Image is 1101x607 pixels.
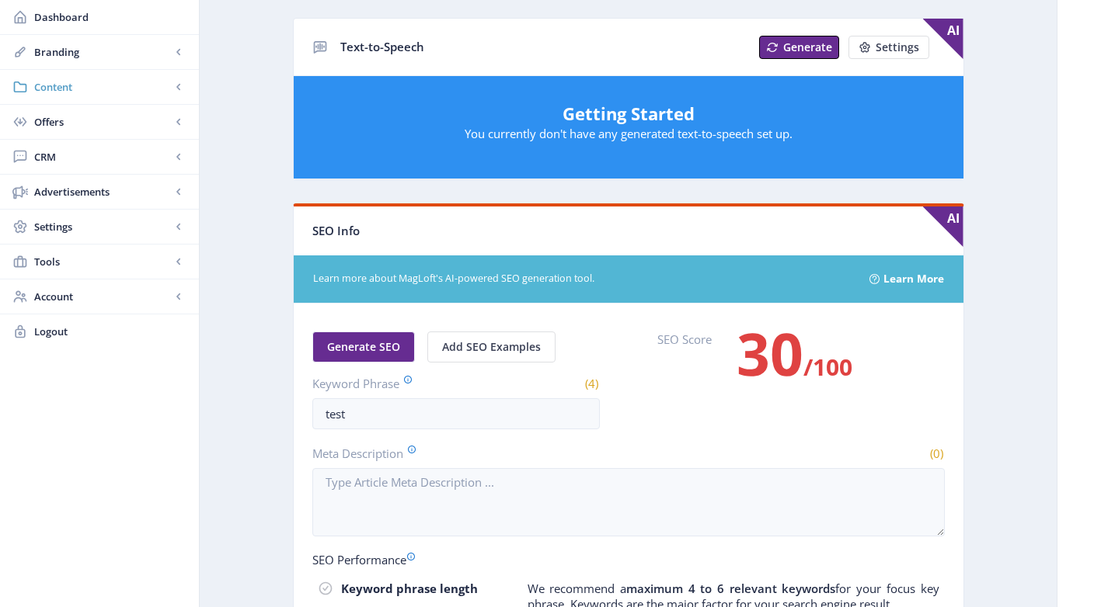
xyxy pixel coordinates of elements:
a: Learn More [883,267,944,291]
a: New page [839,36,929,59]
span: SEO Info [312,223,360,238]
span: Settings [34,219,171,234]
span: (4) [583,376,600,391]
span: Content [34,79,171,95]
span: Dashboard [34,9,186,25]
h5: Getting Started [309,101,948,126]
span: Tools [34,254,171,269]
span: (0) [928,446,945,461]
button: Generate SEO [312,331,415,362]
span: Account [34,289,171,304]
span: Add SEO Examples [442,341,541,353]
span: Settings [876,41,919,54]
span: Learn more about MagLoft's AI-powered SEO generation tool. [313,272,852,286]
span: Offers [34,114,171,130]
span: CRM [34,149,171,165]
div: SEO Performance [312,552,945,567]
span: Branding [34,44,171,60]
button: Add SEO Examples [427,331,556,362]
p: You currently don't have any generated text-to-speech set up. [309,126,948,141]
button: Settings [848,36,929,59]
label: Keyword Phrase [312,375,450,392]
span: 30 [737,314,803,393]
a: New page [750,36,839,59]
input: Type Article Keyword Phrase ... [312,398,600,429]
span: Generate [783,41,832,54]
label: SEO Score [657,331,712,406]
label: Meta Description [312,445,622,462]
span: Logout [34,324,186,339]
h3: /100 [737,338,852,383]
span: Advertisements [34,184,171,199]
span: AI [923,206,963,247]
app-collection-view: Text-to-Speech [293,18,964,180]
button: Generate [759,36,839,59]
span: AI [923,19,963,59]
span: Generate SEO [327,341,400,353]
span: Text-to-Speech [340,39,424,54]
